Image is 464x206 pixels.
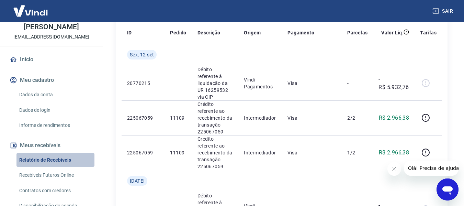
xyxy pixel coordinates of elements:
p: 20770215 [127,80,159,87]
a: Relatório de Recebíveis [16,153,94,167]
iframe: Botão para abrir a janela de mensagens [437,178,459,200]
p: 1/2 [347,149,367,156]
p: Débito referente à liquidação da UR 16259532 via CIP [197,66,233,100]
p: 225067059 [127,149,159,156]
p: Visa [287,80,336,87]
a: Recebíveis Futuros Online [16,168,94,182]
p: 11109 [170,115,186,121]
span: Sex, 12 set [130,51,154,58]
p: Vindi Pagamentos [244,76,276,90]
p: [EMAIL_ADDRESS][DOMAIN_NAME] [13,33,89,41]
p: Intermediador [244,149,276,156]
p: Visa [287,115,336,121]
p: -R$ 5.932,76 [378,75,409,91]
p: Intermediador [244,115,276,121]
a: Informe de rendimentos [16,118,94,132]
p: Origem [244,29,261,36]
p: Valor Líq. [381,29,404,36]
p: - [347,80,367,87]
p: Crédito referente ao recebimento da transação 225067059 [197,135,233,170]
img: Vindi [8,0,53,21]
span: Olá! Precisa de ajuda? [4,5,58,10]
p: R$ 2.966,38 [379,114,409,122]
button: Sair [431,5,456,18]
p: [PERSON_NAME] [24,23,79,31]
a: Dados de login [16,103,94,117]
p: Visa [287,149,336,156]
p: Crédito referente ao recebimento da transação 225067059 [197,101,233,135]
p: Pedido [170,29,186,36]
p: Pagamento [287,29,314,36]
span: [DATE] [130,177,145,184]
p: 225067059 [127,115,159,121]
button: Meus recebíveis [8,138,94,153]
p: Parcelas [347,29,367,36]
p: Descrição [197,29,220,36]
p: ID [127,29,132,36]
p: Tarifas [420,29,437,36]
p: 2/2 [347,115,367,121]
p: 11109 [170,149,186,156]
a: Contratos com credores [16,184,94,198]
a: Início [8,52,94,67]
p: R$ 2.966,38 [379,149,409,157]
iframe: Mensagem da empresa [404,161,459,176]
button: Meu cadastro [8,73,94,88]
iframe: Fechar mensagem [387,162,401,176]
a: Dados da conta [16,88,94,102]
